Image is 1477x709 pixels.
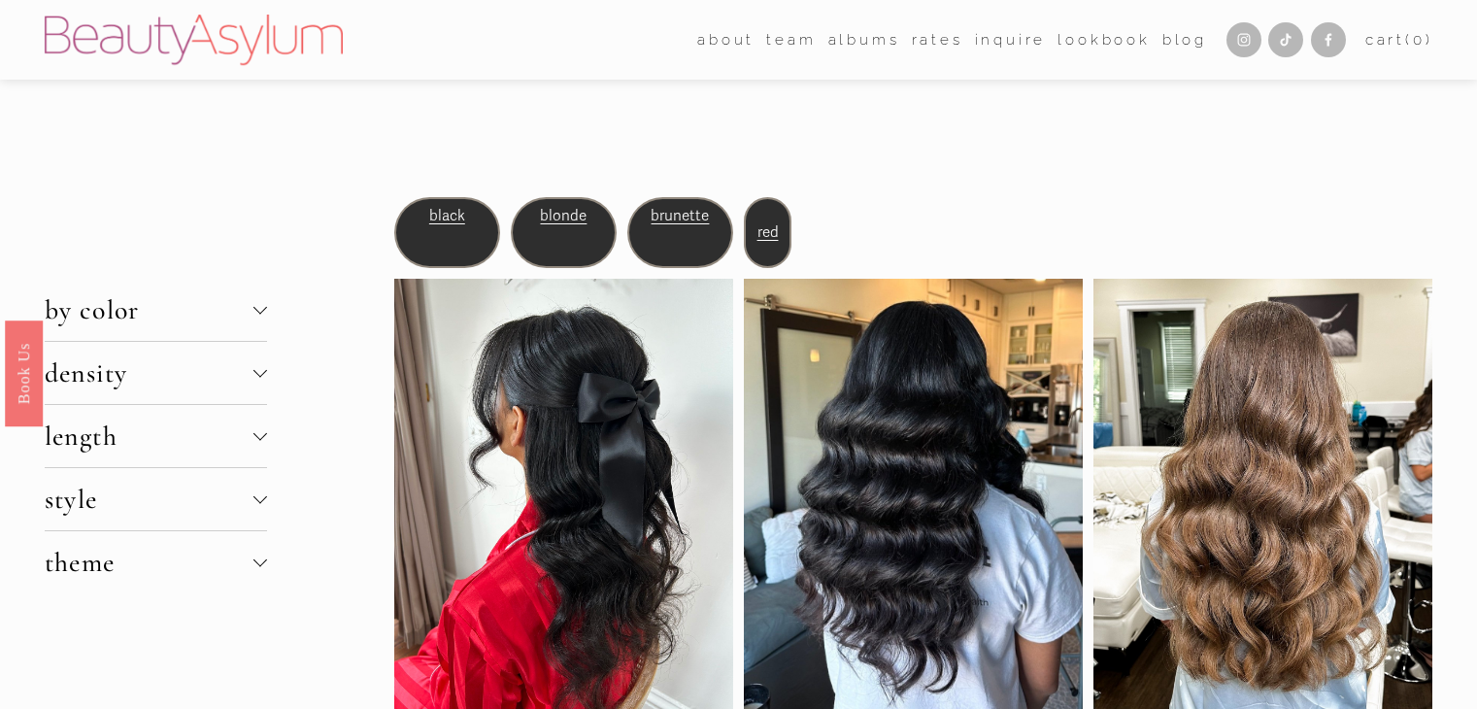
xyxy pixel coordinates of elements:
span: theme [45,546,253,579]
span: style [45,483,253,516]
span: team [766,27,816,53]
a: Lookbook [1057,25,1150,54]
a: Blog [1162,25,1207,54]
a: Rates [912,25,963,54]
button: density [45,342,267,404]
span: 0 [1413,31,1426,49]
button: theme [45,531,267,593]
span: density [45,356,253,389]
a: red [757,223,779,241]
span: by color [45,293,253,326]
a: 0 items in cart [1365,27,1433,53]
button: by color [45,279,267,341]
a: brunette [651,207,709,224]
a: blonde [540,207,587,224]
span: length [45,420,253,453]
button: style [45,468,267,530]
span: ( ) [1405,31,1432,49]
a: black [429,207,465,224]
a: albums [828,25,900,54]
a: Instagram [1226,22,1261,57]
a: folder dropdown [697,25,755,54]
img: Beauty Asylum | Bridal Hair &amp; Makeup Charlotte &amp; Atlanta [45,15,343,65]
a: Facebook [1311,22,1346,57]
span: about [697,27,755,53]
a: TikTok [1268,22,1303,57]
button: length [45,405,267,467]
a: Book Us [5,321,43,426]
a: folder dropdown [766,25,816,54]
a: Inquire [975,25,1047,54]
